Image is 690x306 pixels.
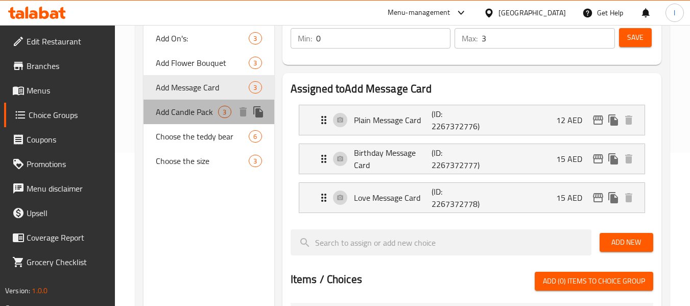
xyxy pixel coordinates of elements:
[606,151,621,167] button: duplicate
[556,153,590,165] p: 15 AED
[621,151,636,167] button: delete
[218,106,231,118] div: Choices
[299,105,645,135] div: Expand
[619,28,652,47] button: Save
[674,7,675,18] span: l
[249,34,261,43] span: 3
[4,54,115,78] a: Branches
[556,114,590,126] p: 12 AED
[535,272,653,291] button: Add (0) items to choice group
[156,106,218,118] span: Add Candle Pack
[4,152,115,176] a: Promotions
[144,100,274,124] div: Add Candle Pack3deleteduplicate
[27,158,107,170] span: Promotions
[144,149,274,173] div: Choose the size3
[5,284,30,297] span: Version:
[156,155,249,167] span: Choose the size
[27,182,107,195] span: Menu disclaimer
[156,130,249,143] span: Choose the teddy bear
[291,139,653,178] li: Expand
[291,229,591,255] input: search
[354,192,432,204] p: Love Message Card
[249,58,261,68] span: 3
[4,176,115,201] a: Menu disclaimer
[4,201,115,225] a: Upsell
[354,114,432,126] p: Plain Message Card
[608,236,645,249] span: Add New
[4,250,115,274] a: Grocery Checklist
[219,107,230,117] span: 3
[249,156,261,166] span: 3
[144,75,274,100] div: Add Message Card3
[299,183,645,213] div: Expand
[606,112,621,128] button: duplicate
[498,7,566,18] div: [GEOGRAPHIC_DATA]
[291,178,653,217] li: Expand
[590,112,606,128] button: edit
[156,57,249,69] span: Add Flower Bouquet
[4,103,115,127] a: Choice Groups
[4,127,115,152] a: Coupons
[27,35,107,48] span: Edit Restaurant
[590,190,606,205] button: edit
[27,60,107,72] span: Branches
[299,144,645,174] div: Expand
[388,7,450,19] div: Menu-management
[4,78,115,103] a: Menus
[291,272,362,287] h2: Items / Choices
[291,101,653,139] li: Expand
[432,108,484,132] p: (ID: 2267372776)
[27,133,107,146] span: Coupons
[156,81,249,93] span: Add Message Card
[27,231,107,244] span: Coverage Report
[144,51,274,75] div: Add Flower Bouquet3
[144,124,274,149] div: Choose the teddy bear6
[32,284,47,297] span: 1.0.0
[27,207,107,219] span: Upsell
[251,104,266,120] button: duplicate
[144,26,274,51] div: Add On's:3
[249,132,261,142] span: 6
[432,185,484,210] p: (ID: 2267372778)
[4,29,115,54] a: Edit Restaurant
[27,256,107,268] span: Grocery Checklist
[627,31,644,44] span: Save
[4,225,115,250] a: Coverage Report
[621,190,636,205] button: delete
[291,81,653,97] h2: Assigned to Add Message Card
[235,104,251,120] button: delete
[298,32,312,44] p: Min:
[249,130,261,143] div: Choices
[543,275,645,288] span: Add (0) items to choice group
[432,147,484,171] p: (ID: 2267372777)
[29,109,107,121] span: Choice Groups
[462,32,478,44] p: Max:
[621,112,636,128] button: delete
[27,84,107,97] span: Menus
[556,192,590,204] p: 15 AED
[156,32,249,44] span: Add On's:
[354,147,432,171] p: Birthday Message Card
[590,151,606,167] button: edit
[249,83,261,92] span: 3
[606,190,621,205] button: duplicate
[600,233,653,252] button: Add New
[249,155,261,167] div: Choices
